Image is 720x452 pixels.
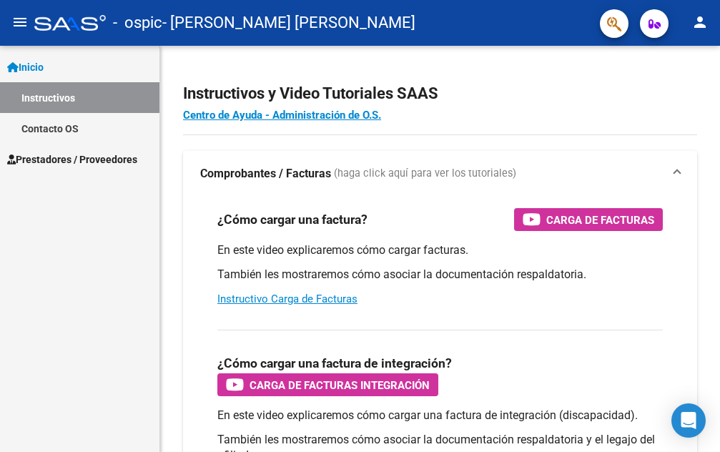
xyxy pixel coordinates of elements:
[200,166,331,182] strong: Comprobantes / Facturas
[514,208,663,231] button: Carga de Facturas
[334,166,516,182] span: (haga click aquí para ver los tutoriales)
[217,242,663,258] p: En este video explicaremos cómo cargar facturas.
[250,376,430,394] span: Carga de Facturas Integración
[183,109,381,122] a: Centro de Ayuda - Administración de O.S.
[11,14,29,31] mat-icon: menu
[217,373,438,396] button: Carga de Facturas Integración
[7,152,137,167] span: Prestadores / Proveedores
[217,293,357,305] a: Instructivo Carga de Facturas
[183,80,697,107] h2: Instructivos y Video Tutoriales SAAS
[217,408,663,423] p: En este video explicaremos cómo cargar una factura de integración (discapacidad).
[162,7,415,39] span: - [PERSON_NAME] [PERSON_NAME]
[217,210,368,230] h3: ¿Cómo cargar una factura?
[113,7,162,39] span: - ospic
[691,14,709,31] mat-icon: person
[671,403,706,438] div: Open Intercom Messenger
[7,59,44,75] span: Inicio
[546,211,654,229] span: Carga de Facturas
[183,151,697,197] mat-expansion-panel-header: Comprobantes / Facturas (haga click aquí para ver los tutoriales)
[217,267,663,282] p: También les mostraremos cómo asociar la documentación respaldatoria.
[217,353,452,373] h3: ¿Cómo cargar una factura de integración?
